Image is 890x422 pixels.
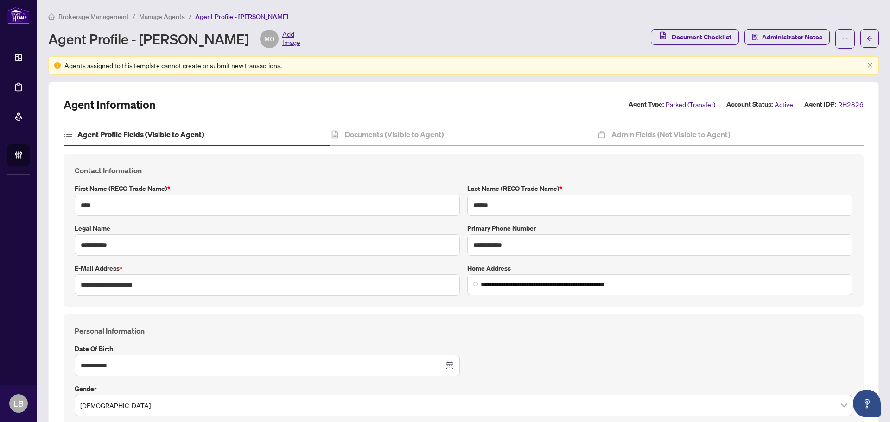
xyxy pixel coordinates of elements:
[64,60,864,70] div: Agents assigned to this template cannot create or submit new transactions.
[75,325,852,336] h4: Personal Information
[139,13,185,21] span: Manage Agents
[752,34,758,40] span: solution
[48,13,55,20] span: home
[345,129,444,140] h4: Documents (Visible to Agent)
[64,97,156,112] h2: Agent Information
[672,30,731,44] span: Document Checklist
[13,397,24,410] span: LB
[866,35,873,42] span: arrow-left
[75,223,460,233] label: Legal Name
[629,99,664,110] label: Agent Type:
[467,183,852,194] label: Last Name (RECO Trade Name)
[611,129,730,140] h4: Admin Fields (Not Visible to Agent)
[48,30,300,48] div: Agent Profile - [PERSON_NAME]
[473,282,479,287] img: search_icon
[7,7,30,24] img: logo
[75,344,460,354] label: Date of Birth
[838,99,864,110] span: RH2826
[282,30,300,48] span: Add Image
[189,11,191,22] li: /
[804,99,836,110] label: Agent ID#:
[58,13,129,21] span: Brokerage Management
[264,34,274,44] span: MO
[651,29,739,45] button: Document Checklist
[54,62,61,69] span: exclamation-circle
[744,29,830,45] button: Administrator Notes
[195,13,288,21] span: Agent Profile - [PERSON_NAME]
[75,165,852,176] h4: Contact Information
[467,263,852,273] label: Home Address
[75,384,852,394] label: Gender
[867,63,873,69] button: close
[853,390,881,417] button: Open asap
[80,397,847,414] span: Male
[467,223,852,233] label: Primary Phone Number
[133,11,135,22] li: /
[867,63,873,68] span: close
[666,99,715,110] span: Parked (Transfer)
[75,183,460,194] label: First Name (RECO Trade Name)
[75,263,460,273] label: E-mail Address
[762,30,822,44] span: Administrator Notes
[842,36,848,42] span: ellipsis
[77,129,204,140] h4: Agent Profile Fields (Visible to Agent)
[726,99,773,110] label: Account Status:
[775,99,793,110] span: Active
